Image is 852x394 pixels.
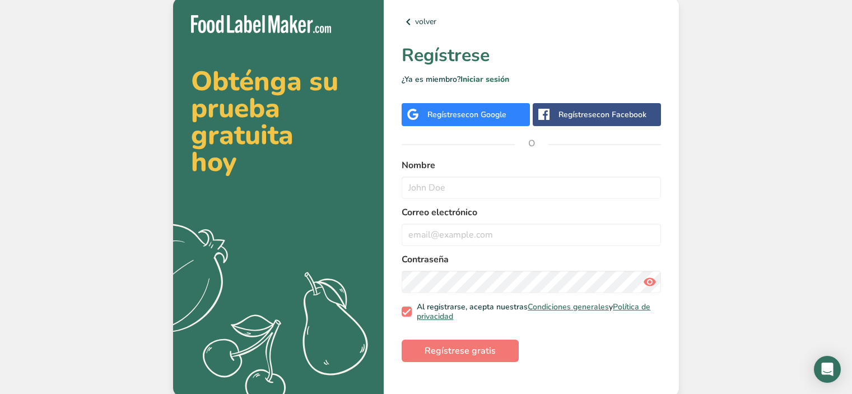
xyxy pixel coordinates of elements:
img: Food Label Maker [191,15,331,34]
input: John Doe [402,177,661,199]
input: email@example.com [402,224,661,246]
span: con Facebook [597,109,646,120]
a: Política de privacidad [417,302,650,322]
span: con Google [465,109,506,120]
a: Condiciones generales [528,302,609,312]
a: volver [402,15,661,29]
button: Regístrese gratis [402,340,519,362]
span: Regístrese gratis [425,344,496,358]
div: Regístrese [558,109,646,120]
span: O [515,127,548,160]
div: Open Intercom Messenger [814,356,841,383]
label: Nombre [402,159,661,172]
label: Contraseña [402,253,661,266]
p: ¿Ya es miembro? [402,73,661,85]
div: Regístrese [427,109,506,120]
h2: Obténga su prueba gratuita hoy [191,68,366,175]
label: Correo electrónico [402,206,661,219]
span: Al registrarse, acepta nuestras y [412,302,657,322]
h1: Regístrese [402,42,661,69]
a: Iniciar sesión [460,74,509,85]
